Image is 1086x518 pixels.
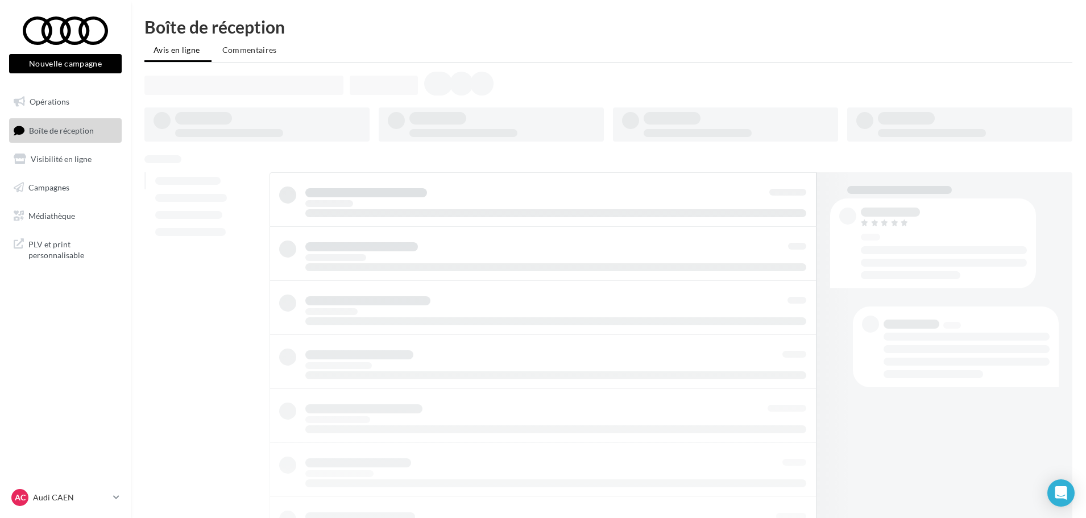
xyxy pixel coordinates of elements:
[7,118,124,143] a: Boîte de réception
[222,45,277,55] span: Commentaires
[31,154,92,164] span: Visibilité en ligne
[7,204,124,228] a: Médiathèque
[29,125,94,135] span: Boîte de réception
[9,54,122,73] button: Nouvelle campagne
[28,183,69,192] span: Campagnes
[33,492,109,503] p: Audi CAEN
[15,492,26,503] span: AC
[7,147,124,171] a: Visibilité en ligne
[7,90,124,114] a: Opérations
[1047,479,1075,507] div: Open Intercom Messenger
[30,97,69,106] span: Opérations
[28,210,75,220] span: Médiathèque
[9,487,122,508] a: AC Audi CAEN
[144,18,1072,35] div: Boîte de réception
[28,237,117,261] span: PLV et print personnalisable
[7,176,124,200] a: Campagnes
[7,232,124,266] a: PLV et print personnalisable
